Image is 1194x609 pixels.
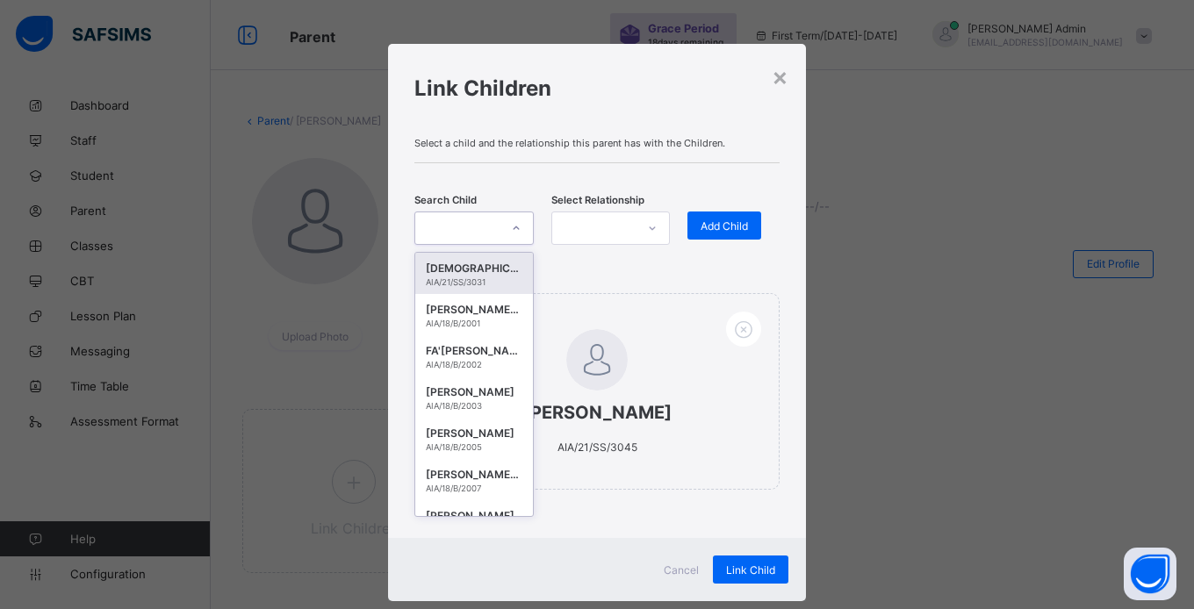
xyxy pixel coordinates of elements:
[426,442,522,452] div: AIA/18/B/2005
[426,466,522,484] div: [PERSON_NAME] [PERSON_NAME]
[426,277,522,287] div: AIA/21/SS/3031
[414,75,780,101] h1: Link Children
[1124,548,1176,600] button: Open asap
[551,194,644,206] span: Select Relationship
[701,219,748,233] span: Add Child
[426,260,522,277] div: [DEMOGRAPHIC_DATA][PERSON_NAME]
[557,441,637,454] span: AIA/21/SS/3045
[426,301,522,319] div: [PERSON_NAME] BOLUWATIFE KOLAWOLE
[426,484,522,493] div: AIA/18/B/2007
[426,342,522,360] div: FA'[PERSON_NAME] [PERSON_NAME]
[414,137,780,149] span: Select a child and the relationship this parent has with the Children.
[664,563,699,577] span: Cancel
[426,383,522,401] div: [PERSON_NAME]
[426,507,522,525] div: [PERSON_NAME]
[414,194,477,206] span: Search Child
[426,319,522,328] div: AIA/18/B/2001
[426,401,522,411] div: AIA/18/B/2003
[426,360,522,369] div: AIA/18/B/2002
[426,425,522,442] div: [PERSON_NAME]
[566,329,628,390] img: default.svg
[772,61,788,91] div: ×
[450,402,744,423] span: [PERSON_NAME]
[726,563,775,577] span: Link Child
